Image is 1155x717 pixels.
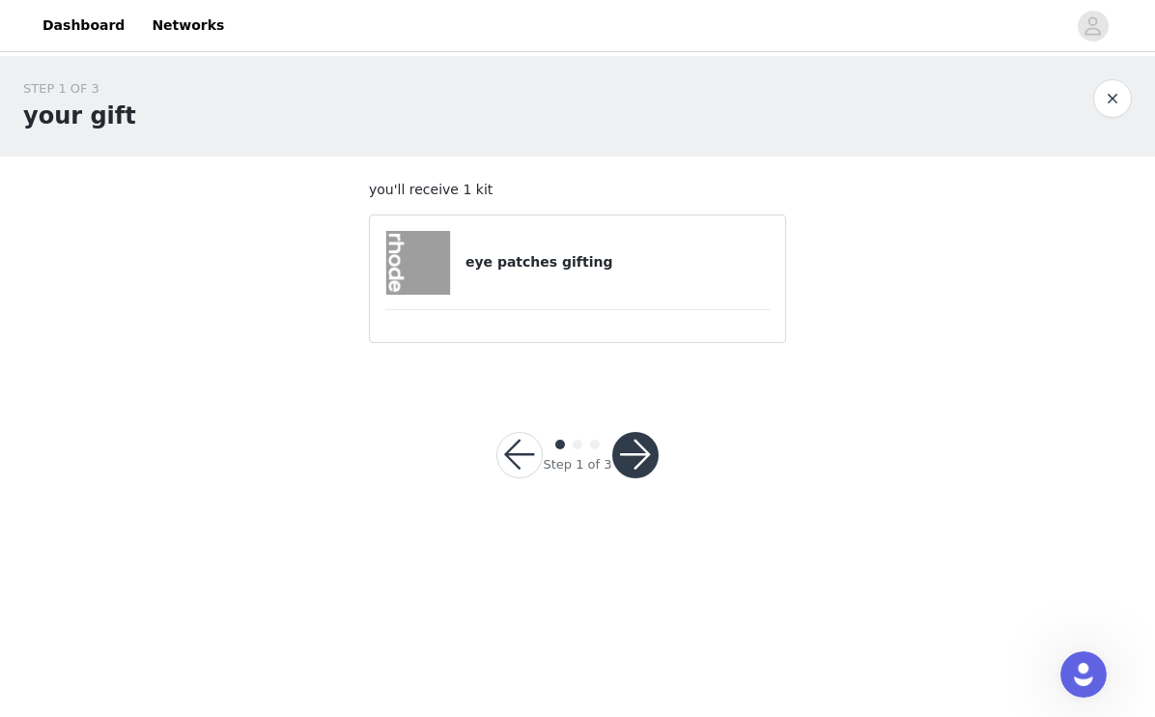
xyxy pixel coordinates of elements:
h1: your gift [23,99,136,133]
h4: eye patches gifting [465,252,770,272]
div: STEP 1 OF 3 [23,79,136,99]
a: Networks [140,4,236,47]
img: eye patches gifting [386,231,450,295]
div: avatar [1084,11,1102,42]
iframe: Intercom live chat [1060,651,1107,698]
a: Dashboard [31,4,136,47]
div: Step 1 of 3 [543,455,611,474]
p: you'll receive 1 kit [369,180,786,200]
